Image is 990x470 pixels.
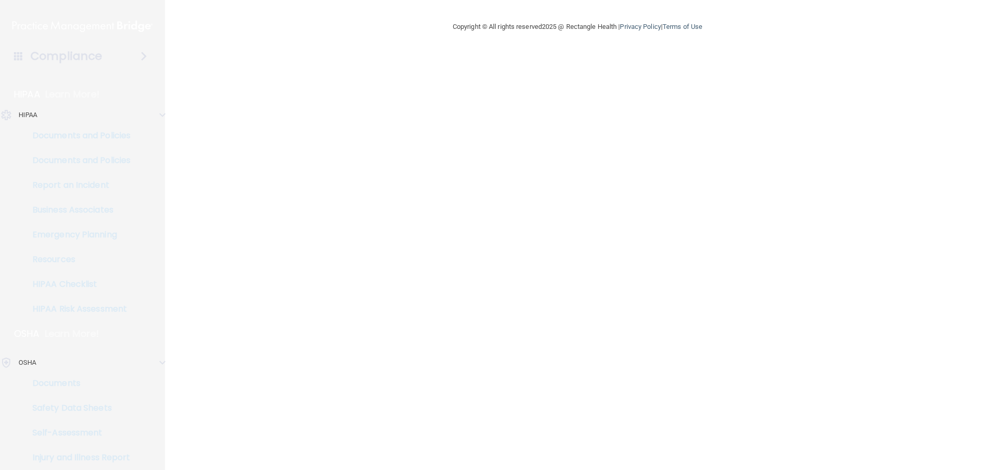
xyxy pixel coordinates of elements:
a: Terms of Use [663,23,702,30]
p: HIPAA [14,88,40,101]
p: Documents and Policies [7,131,147,141]
p: HIPAA Checklist [7,279,147,289]
p: Learn More! [45,88,100,101]
h4: Compliance [30,49,102,63]
img: PMB logo [12,16,153,37]
p: Business Associates [7,205,147,215]
p: Self-Assessment [7,428,147,438]
p: OSHA [14,328,40,340]
p: HIPAA Risk Assessment [7,304,147,314]
p: Resources [7,254,147,265]
p: Injury and Illness Report [7,452,147,463]
p: Report an Incident [7,180,147,190]
p: Documents [7,378,147,388]
p: Safety Data Sheets [7,403,147,413]
p: Emergency Planning [7,230,147,240]
div: Copyright © All rights reserved 2025 @ Rectangle Health | | [389,10,766,43]
p: Documents and Policies [7,155,147,166]
p: Learn More! [45,328,100,340]
p: HIPAA [19,109,38,121]
p: OSHA [19,356,36,369]
a: Privacy Policy [620,23,661,30]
